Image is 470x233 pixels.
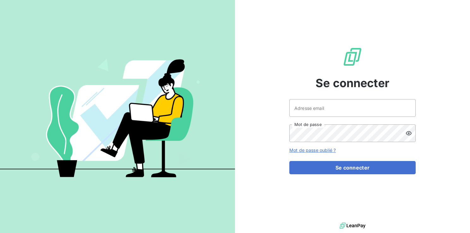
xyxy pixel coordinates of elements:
img: Logo LeanPay [342,47,363,67]
a: Mot de passe oublié ? [289,147,336,153]
img: logo [340,221,365,230]
span: Se connecter [316,75,389,92]
button: Se connecter [289,161,416,174]
input: placeholder [289,99,416,117]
